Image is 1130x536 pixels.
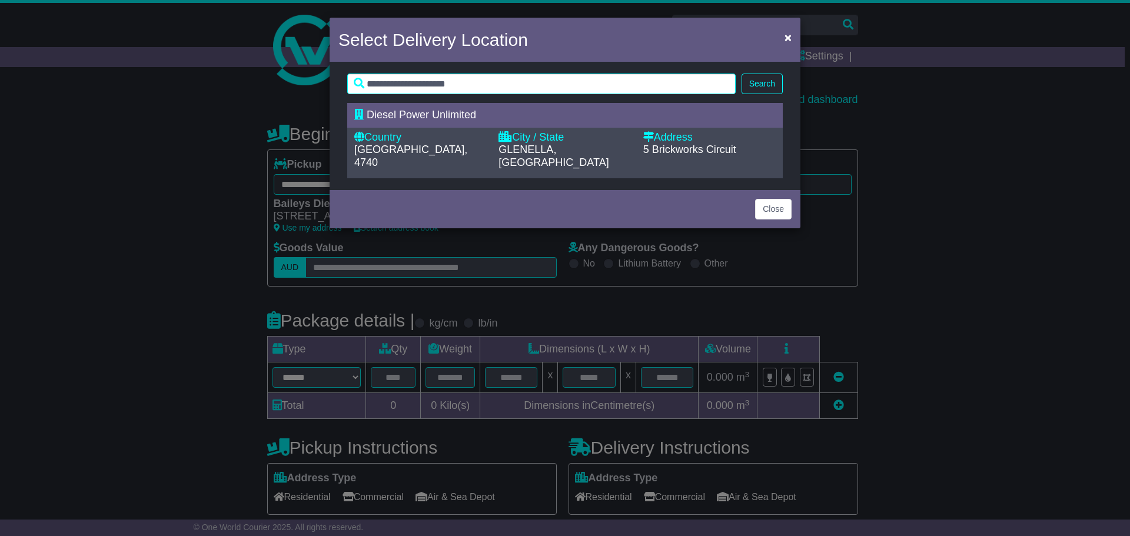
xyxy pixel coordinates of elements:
div: City / State [498,131,631,144]
button: Close [779,25,797,49]
button: Close [755,199,792,219]
span: 5 Brickworks Circuit [643,144,736,155]
div: Address [643,131,776,144]
span: [GEOGRAPHIC_DATA], 4740 [354,144,467,168]
span: GLENELLA, [GEOGRAPHIC_DATA] [498,144,609,168]
button: Search [742,74,783,94]
h4: Select Delivery Location [338,26,528,53]
div: Country [354,131,487,144]
span: × [785,31,792,44]
span: Diesel Power Unlimited [367,109,476,121]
